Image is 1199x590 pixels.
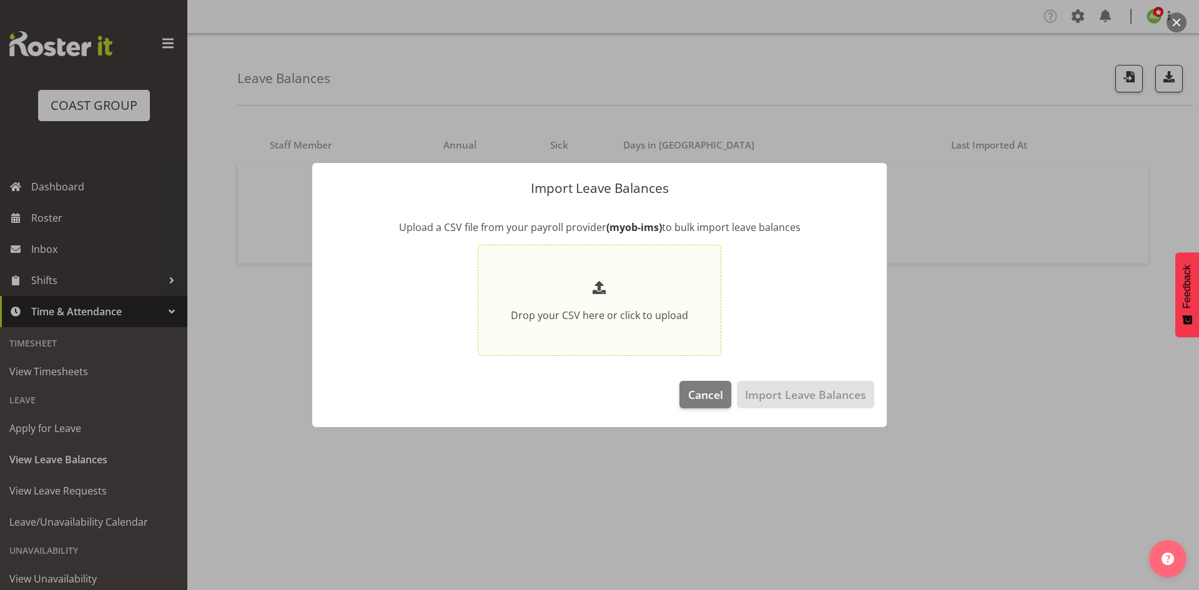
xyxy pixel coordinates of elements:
[1162,553,1174,565] img: help-xxl-2.png
[679,381,731,408] button: Cancel
[606,220,662,234] strong: (myob-ims)
[1175,252,1199,337] button: Feedback - Show survey
[737,381,874,408] button: Import Leave Balances
[511,308,688,323] p: Drop your CSV here or click to upload
[325,220,874,235] p: Upload a CSV file from your payroll provider to bulk import leave balances
[745,386,866,403] span: Import Leave Balances
[688,386,723,403] span: Cancel
[325,182,874,195] p: Import Leave Balances
[1182,265,1193,308] span: Feedback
